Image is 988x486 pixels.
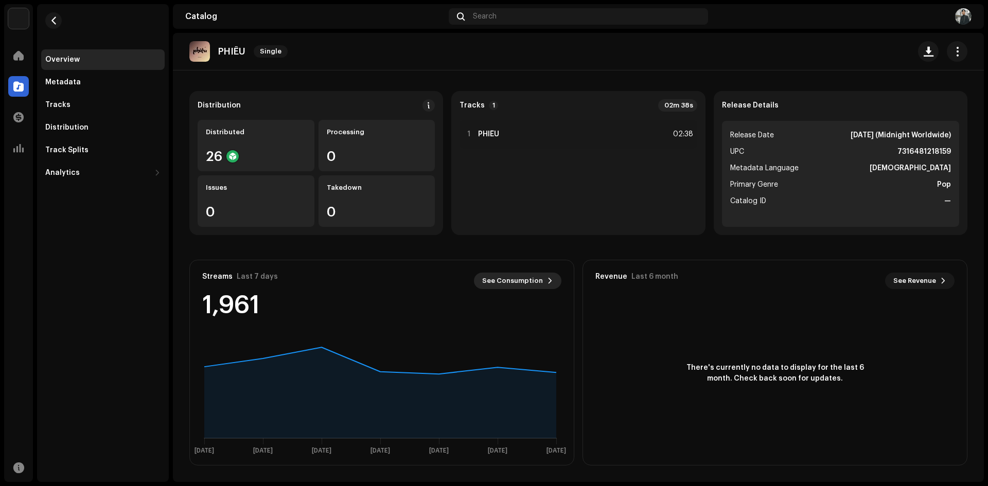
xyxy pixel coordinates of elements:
strong: PHIÊU [478,130,499,138]
re-m-nav-item: Metadata [41,72,165,93]
span: See Consumption [482,271,543,291]
div: Takedown [327,184,427,192]
img: 921a5284-f326-4235-b41f-eb9b0a245cd5 [955,8,972,25]
text: [DATE] [488,447,507,454]
div: Last 6 month [631,273,678,281]
strong: — [944,195,951,207]
div: Distributed [206,128,306,136]
text: [DATE] [546,447,566,454]
button: See Revenue [885,273,955,289]
div: Distribution [45,123,89,132]
div: Metadata [45,78,81,86]
span: There's currently no data to display for the last 6 month. Check back soon for updates. [682,363,868,384]
re-m-nav-item: Track Splits [41,140,165,160]
span: Primary Genre [730,178,778,191]
span: Catalog ID [730,195,766,207]
span: Release Date [730,129,774,141]
text: [DATE] [370,447,390,454]
re-m-nav-item: Overview [41,49,165,70]
div: Processing [327,128,427,136]
div: Analytics [45,169,80,177]
strong: [DATE] (Midnight Worldwide) [851,129,951,141]
text: [DATE] [253,447,273,454]
re-m-nav-dropdown: Analytics [41,163,165,183]
re-m-nav-item: Distribution [41,117,165,138]
div: Streams [202,273,233,281]
div: Revenue [595,273,627,281]
img: de0d2825-999c-4937-b35a-9adca56ee094 [8,8,29,29]
span: See Revenue [893,271,936,291]
span: Search [473,12,497,21]
div: Overview [45,56,80,64]
span: Single [254,45,288,58]
text: [DATE] [429,447,449,454]
div: 02:38 [671,128,693,140]
button: See Consumption [474,273,561,289]
strong: [DEMOGRAPHIC_DATA] [870,162,951,174]
div: Issues [206,184,306,192]
span: Metadata Language [730,162,799,174]
img: 5daf064d-9c86-4433-b3cc-13faa7273379 [189,41,210,62]
div: Catalog [185,12,445,21]
div: Last 7 days [237,273,278,281]
re-m-nav-item: Tracks [41,95,165,115]
span: UPC [730,146,744,158]
div: Track Splits [45,146,89,154]
text: [DATE] [195,447,214,454]
text: [DATE] [312,447,331,454]
strong: Pop [937,178,951,191]
strong: 7316481218159 [897,146,951,158]
div: Tracks [45,101,70,109]
p: PHIÊU [218,46,245,57]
